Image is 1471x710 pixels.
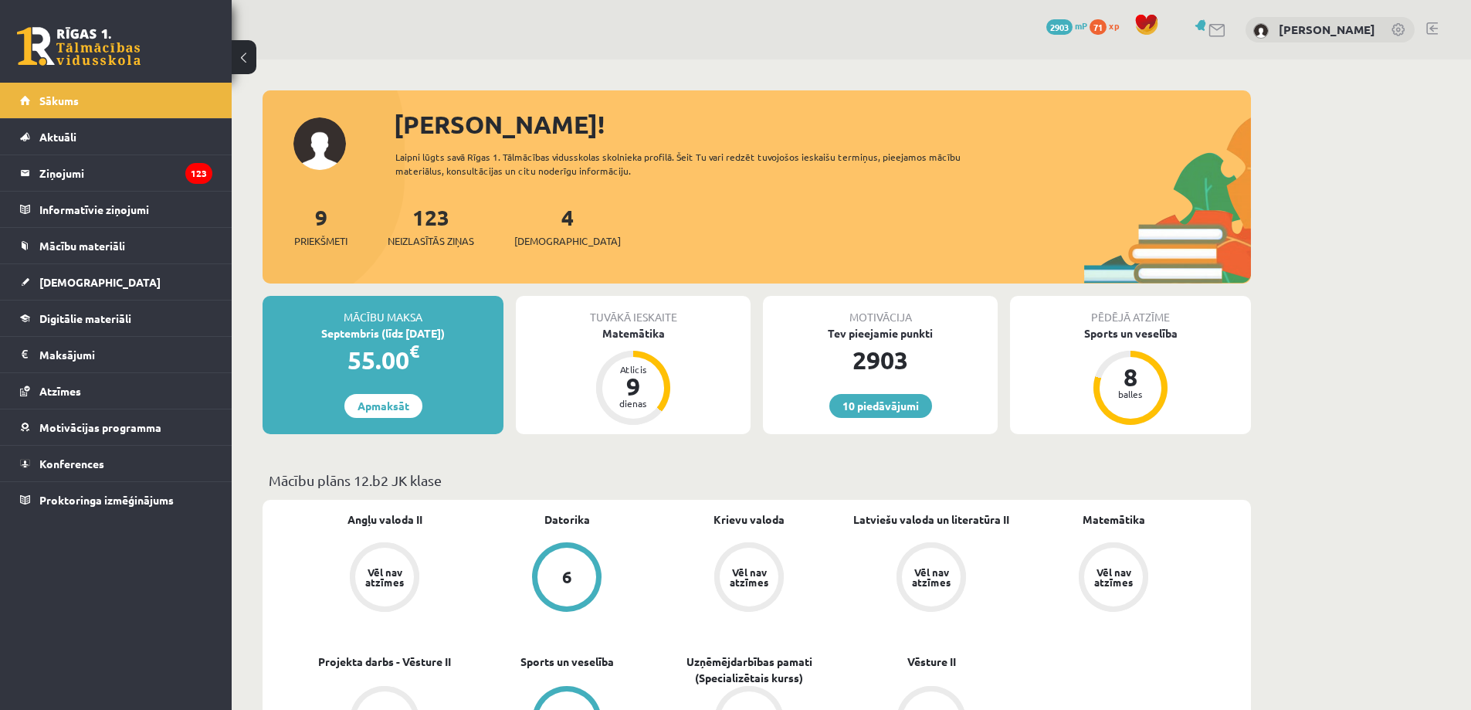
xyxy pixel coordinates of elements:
[20,482,212,518] a: Proktoringa izmēģinājums
[1010,325,1251,427] a: Sports un veselība 8 balles
[409,340,419,362] span: €
[520,654,614,670] a: Sports un veselība
[829,394,932,418] a: 10 piedāvājumi
[185,163,212,184] i: 123
[910,567,953,587] div: Vēl nav atzīmes
[39,493,174,507] span: Proktoringa izmēģinājums
[388,233,474,249] span: Neizlasītās ziņas
[763,325,998,341] div: Tev pieejamie punkti
[610,399,656,408] div: dienas
[1279,22,1375,37] a: [PERSON_NAME]
[347,511,422,528] a: Angļu valoda II
[514,233,621,249] span: [DEMOGRAPHIC_DATA]
[1109,19,1119,32] span: xp
[853,511,1009,528] a: Latviešu valoda un literatūra II
[1075,19,1087,32] span: mP
[263,325,503,341] div: Septembris (līdz [DATE])
[20,301,212,336] a: Digitālie materiāli
[20,409,212,445] a: Motivācijas programma
[763,296,998,325] div: Motivācija
[1010,325,1251,341] div: Sports un veselība
[39,384,81,398] span: Atzīmes
[395,150,988,178] div: Laipni lūgts savā Rīgas 1. Tālmācības vidusskolas skolnieka profilā. Šeit Tu vari redzēt tuvojošo...
[294,203,347,249] a: 9Priekšmeti
[394,106,1251,143] div: [PERSON_NAME]!
[1010,296,1251,325] div: Pēdējā atzīme
[39,93,79,107] span: Sākums
[840,542,1022,615] a: Vēl nav atzīmes
[1107,365,1154,389] div: 8
[763,341,998,379] div: 2903
[20,337,212,372] a: Maksājumi
[20,192,212,227] a: Informatīvie ziņojumi
[1092,567,1135,587] div: Vēl nav atzīmes
[263,296,503,325] div: Mācību maksa
[318,654,451,670] a: Projekta darbs - Vēsture II
[17,27,141,66] a: Rīgas 1. Tālmācības vidusskola
[1046,19,1087,32] a: 2903 mP
[658,654,840,686] a: Uzņēmējdarbības pamati (Specializētais kurss)
[1046,19,1073,35] span: 2903
[20,264,212,300] a: [DEMOGRAPHIC_DATA]
[562,569,572,586] div: 6
[263,341,503,379] div: 55.00
[20,119,212,155] a: Aktuāli
[20,446,212,481] a: Konferences
[516,325,751,427] a: Matemātika Atlicis 9 dienas
[713,511,785,528] a: Krievu valoda
[516,296,751,325] div: Tuvākā ieskaite
[39,311,131,325] span: Digitālie materiāli
[294,233,347,249] span: Priekšmeti
[1253,23,1269,39] img: Eriks Meļņiks
[39,130,76,144] span: Aktuāli
[39,275,161,289] span: [DEMOGRAPHIC_DATA]
[39,337,212,372] legend: Maksājumi
[293,542,476,615] a: Vēl nav atzīmes
[39,420,161,434] span: Motivācijas programma
[20,373,212,409] a: Atzīmes
[907,654,956,670] a: Vēsture II
[610,365,656,374] div: Atlicis
[610,374,656,399] div: 9
[388,203,474,249] a: 123Neizlasītās ziņas
[20,155,212,191] a: Ziņojumi123
[39,155,212,191] legend: Ziņojumi
[39,239,125,253] span: Mācību materiāli
[727,567,771,587] div: Vēl nav atzīmes
[363,567,406,587] div: Vēl nav atzīmes
[1090,19,1107,35] span: 71
[344,394,422,418] a: Apmaksāt
[516,325,751,341] div: Matemātika
[658,542,840,615] a: Vēl nav atzīmes
[1090,19,1127,32] a: 71 xp
[1107,389,1154,399] div: balles
[1083,511,1145,528] a: Matemātika
[514,203,621,249] a: 4[DEMOGRAPHIC_DATA]
[39,192,212,227] legend: Informatīvie ziņojumi
[39,457,104,471] span: Konferences
[20,83,212,118] a: Sākums
[20,228,212,263] a: Mācību materiāli
[269,470,1245,491] p: Mācību plāns 12.b2 JK klase
[476,542,658,615] a: 6
[544,511,590,528] a: Datorika
[1022,542,1205,615] a: Vēl nav atzīmes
